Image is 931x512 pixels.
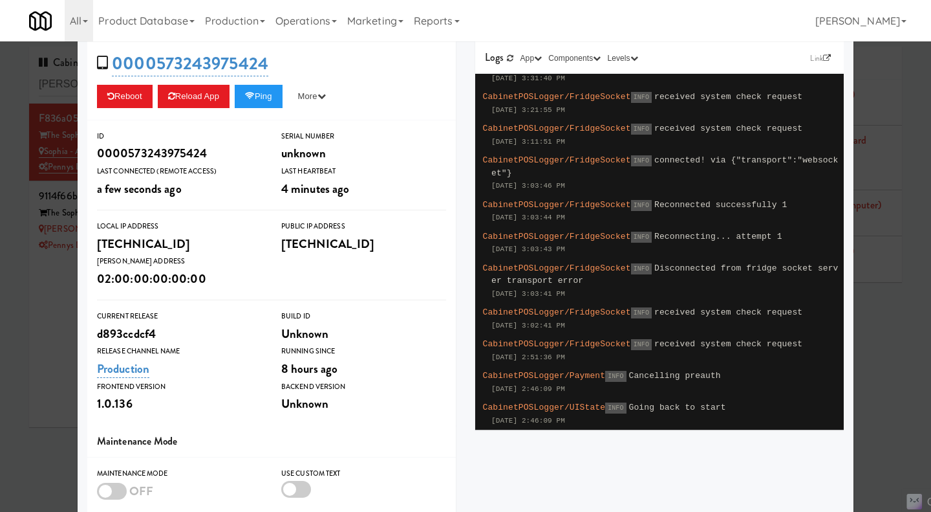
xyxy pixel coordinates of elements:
[491,155,839,178] span: connected! via {"transport":"websocket"}
[483,92,631,102] span: CabinetPOSLogger/FridgeSocket
[631,339,652,350] span: INFO
[97,130,262,143] div: ID
[97,85,153,108] button: Reboot
[97,233,262,255] div: [TECHNICAL_ID]
[604,52,641,65] button: Levels
[97,360,149,378] a: Production
[281,381,446,394] div: Backend Version
[517,52,546,65] button: App
[97,142,262,164] div: 0000573243975424
[807,52,834,65] a: Link
[483,155,631,165] span: CabinetPOSLogger/FridgeSocket
[97,381,262,394] div: Frontend Version
[97,165,262,178] div: Last Connected (Remote Access)
[97,345,262,358] div: Release Channel Name
[112,51,268,76] a: 0000573243975424
[631,263,652,274] span: INFO
[491,417,565,425] span: [DATE] 2:46:09 PM
[281,360,337,377] span: 8 hours ago
[491,245,565,253] span: [DATE] 3:03:43 PM
[281,345,446,358] div: Running Since
[483,307,631,317] span: CabinetPOSLogger/FridgeSocket
[631,155,652,166] span: INFO
[281,180,349,197] span: 4 minutes ago
[483,371,606,381] span: CabinetPOSLogger/Payment
[235,85,283,108] button: Ping
[491,182,565,190] span: [DATE] 3:03:46 PM
[631,200,652,211] span: INFO
[97,268,262,290] div: 02:00:00:00:00:00
[281,393,446,415] div: Unknown
[97,180,182,197] span: a few seconds ago
[654,307,802,317] span: received system check request
[97,255,262,268] div: [PERSON_NAME] Address
[97,467,262,480] div: Maintenance Mode
[491,290,565,298] span: [DATE] 3:03:41 PM
[631,307,652,318] span: INFO
[491,263,839,286] span: Disconnected from fridge socket server transport error
[97,323,262,345] div: d893ccdcf4
[158,85,230,108] button: Reload App
[545,52,604,65] button: Components
[281,310,446,323] div: Build Id
[491,74,565,82] span: [DATE] 3:31:40 PM
[605,403,626,414] span: INFO
[97,434,178,449] span: Maintenance Mode
[97,393,262,415] div: 1.0.136
[654,232,782,241] span: Reconnecting... attempt 1
[491,353,565,361] span: [DATE] 2:51:36 PM
[491,138,565,146] span: [DATE] 3:11:51 PM
[97,220,262,233] div: Local IP Address
[483,339,631,349] span: CabinetPOSLogger/FridgeSocket
[629,403,726,412] span: Going back to start
[654,124,802,133] span: received system check request
[281,233,446,255] div: [TECHNICAL_ID]
[281,142,446,164] div: unknown
[288,85,336,108] button: More
[605,371,626,382] span: INFO
[654,200,787,210] span: Reconnected successfully 1
[629,371,721,381] span: Cancelling preauth
[483,403,606,412] span: CabinetPOSLogger/UIState
[631,92,652,103] span: INFO
[491,106,565,114] span: [DATE] 3:21:55 PM
[281,130,446,143] div: Serial Number
[631,124,652,135] span: INFO
[483,200,631,210] span: CabinetPOSLogger/FridgeSocket
[491,385,565,393] span: [DATE] 2:46:09 PM
[654,339,802,349] span: received system check request
[281,467,446,480] div: Use Custom Text
[491,322,565,329] span: [DATE] 3:02:41 PM
[29,10,52,32] img: Micromart
[483,263,631,273] span: CabinetPOSLogger/FridgeSocket
[491,214,565,221] span: [DATE] 3:03:44 PM
[483,232,631,241] span: CabinetPOSLogger/FridgeSocket
[129,482,153,500] span: OFF
[631,232,652,243] span: INFO
[281,165,446,178] div: Last Heartbeat
[281,220,446,233] div: Public IP Address
[483,124,631,133] span: CabinetPOSLogger/FridgeSocket
[654,92,802,102] span: received system check request
[281,323,446,345] div: Unknown
[485,50,504,65] span: Logs
[97,310,262,323] div: Current Release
